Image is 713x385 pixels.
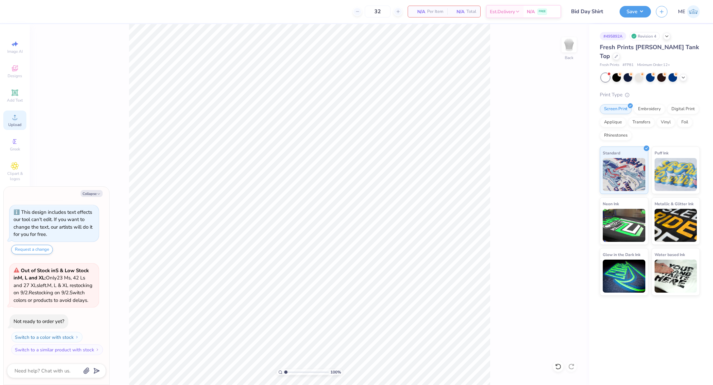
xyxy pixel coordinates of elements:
span: 100 % [330,369,341,375]
strong: Out of Stock in S [21,267,60,274]
span: # FP81 [623,62,634,68]
div: This design includes text effects our tool can't edit. If you want to change the text, our artist... [14,209,92,238]
div: # 495892A [600,32,626,40]
img: Metallic & Glitter Ink [655,209,697,242]
span: Clipart & logos [3,171,26,181]
span: Metallic & Glitter Ink [655,200,694,207]
img: Glow in the Dark Ink [603,260,645,293]
span: Fresh Prints [PERSON_NAME] Tank Top [600,43,699,60]
button: Request a change [11,245,53,254]
span: Glow in the Dark Ink [603,251,640,258]
img: Neon Ink [603,209,645,242]
span: Per Item [427,8,443,15]
span: Neon Ink [603,200,619,207]
span: Total [466,8,476,15]
span: N/A [412,8,425,15]
span: Only 23 Ms, 42 Ls and 27 XLs left. M, L & XL restocking on 9/2. Restocking on 9/2. Switch colors ... [14,267,92,304]
img: Water based Ink [655,260,697,293]
img: Switch to a similar product with stock [95,348,99,352]
div: Print Type [600,91,700,99]
button: Switch to a similar product with stock [11,344,103,355]
span: Image AI [7,49,23,54]
a: ME [678,5,700,18]
span: Add Text [7,98,23,103]
div: Back [565,55,573,61]
span: Fresh Prints [600,62,619,68]
span: Est. Delivery [490,8,515,15]
span: Upload [8,122,21,127]
div: Foil [677,117,693,127]
img: Puff Ink [655,158,697,191]
img: Back [562,38,576,51]
input: Untitled Design [566,5,615,18]
span: FREE [539,9,546,14]
button: Save [620,6,651,17]
div: Revision 4 [629,32,660,40]
input: – – [365,6,390,17]
img: Standard [603,158,645,191]
span: Water based Ink [655,251,685,258]
img: Switch to a color with stock [75,335,79,339]
div: Vinyl [657,117,675,127]
span: N/A [527,8,535,15]
div: Transfers [628,117,655,127]
img: Maria Espena [687,5,700,18]
div: Rhinestones [600,131,632,141]
span: ME [678,8,685,16]
div: Screen Print [600,104,632,114]
span: Designs [8,73,22,79]
span: Minimum Order: 12 + [637,62,670,68]
span: Standard [603,149,620,156]
div: Not ready to order yet? [14,318,64,325]
div: Embroidery [634,104,665,114]
div: Applique [600,117,626,127]
button: Switch to a color with stock [11,332,83,342]
span: Greek [10,146,20,152]
span: Puff Ink [655,149,668,156]
span: N/A [451,8,464,15]
div: Digital Print [667,104,699,114]
button: Collapse [81,190,103,197]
